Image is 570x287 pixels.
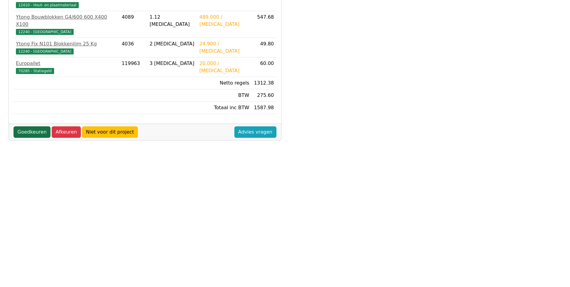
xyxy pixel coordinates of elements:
span: 12240 - [GEOGRAPHIC_DATA] [16,29,74,35]
div: 20.000 / [MEDICAL_DATA] [199,60,249,74]
a: Europallet70285 - Statiegeld [16,60,117,74]
td: 1312.38 [251,77,276,89]
td: 4089 [119,11,147,38]
span: 70285 - Statiegeld [16,68,54,74]
a: Advies vragen [234,126,276,138]
td: BTW [197,89,251,102]
td: Totaal inc BTW [197,102,251,114]
td: 60.00 [251,57,276,77]
span: 12410 - Hout- en plaatmateriaal [16,2,79,8]
a: Ytong Fix N101 Blokkenlijm 25 Kg12240 - [GEOGRAPHIC_DATA] [16,40,117,55]
div: Ytong Bouwblokken G4/600 600 X400 X100 [16,14,117,28]
a: Niet voor dit project [82,126,138,138]
td: Netto regels [197,77,251,89]
td: 4036 [119,38,147,57]
a: Afkeuren [52,126,81,138]
td: 119963 [119,57,147,77]
div: 24.900 / [MEDICAL_DATA] [199,40,249,55]
td: 547.68 [251,11,276,38]
div: Europallet [16,60,117,67]
div: Ytong Fix N101 Blokkenlijm 25 Kg [16,40,117,48]
div: 2 [MEDICAL_DATA] [150,40,195,48]
a: Goedkeuren [14,126,50,138]
span: 12240 - [GEOGRAPHIC_DATA] [16,48,74,54]
td: 275.60 [251,89,276,102]
td: 1587.98 [251,102,276,114]
div: 3 [MEDICAL_DATA] [150,60,195,67]
div: 1.12 [MEDICAL_DATA] [150,14,195,28]
a: Ytong Bouwblokken G4/600 600 X400 X10012240 - [GEOGRAPHIC_DATA] [16,14,117,35]
div: 489.000 / [MEDICAL_DATA] [199,14,249,28]
td: 49.80 [251,38,276,57]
